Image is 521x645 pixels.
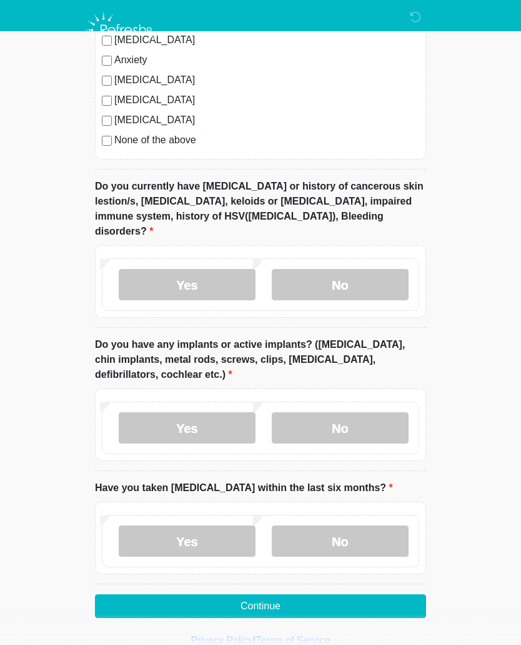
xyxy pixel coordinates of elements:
[102,136,112,146] input: None of the above
[102,56,112,66] input: Anxiety
[95,179,426,239] label: Do you currently have [MEDICAL_DATA] or history of cancerous skin lestion/s, [MEDICAL_DATA], kelo...
[82,9,158,51] img: Refresh RX Logo
[114,133,419,148] label: None of the above
[95,480,393,495] label: Have you taken [MEDICAL_DATA] within the last six months?
[102,116,112,126] input: [MEDICAL_DATA]
[119,269,256,300] label: Yes
[114,53,419,68] label: Anxiety
[95,337,426,382] label: Do you have any implants or active implants? ([MEDICAL_DATA], chin implants, metal rods, screws, ...
[119,526,256,557] label: Yes
[102,96,112,106] input: [MEDICAL_DATA]
[114,93,419,108] label: [MEDICAL_DATA]
[95,594,426,618] button: Continue
[272,269,409,300] label: No
[114,73,419,88] label: [MEDICAL_DATA]
[272,526,409,557] label: No
[272,412,409,444] label: No
[114,113,419,128] label: [MEDICAL_DATA]
[102,76,112,86] input: [MEDICAL_DATA]
[119,412,256,444] label: Yes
